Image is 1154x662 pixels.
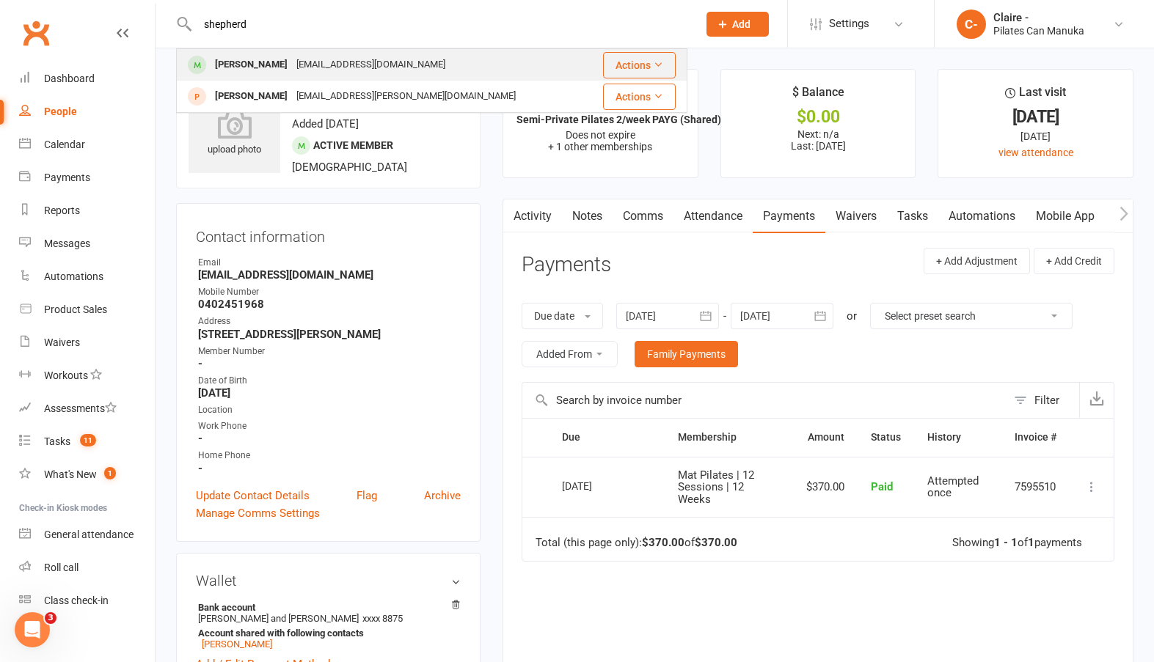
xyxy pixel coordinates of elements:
div: Location [198,403,461,417]
td: 7595510 [1001,457,1070,518]
div: General attendance [44,529,134,540]
div: Date of Birth [198,374,461,388]
div: Dashboard [44,73,95,84]
div: Class check-in [44,595,109,606]
a: Dashboard [19,62,155,95]
div: What's New [44,468,97,480]
h3: Wallet [196,573,461,589]
a: Manage Comms Settings [196,504,320,522]
div: Assessments [44,402,117,414]
iframe: Intercom live chat [15,612,50,647]
span: Mat Pilates | 12 Sessions | 12 Weeks [678,468,754,506]
strong: Semi-Private Pilates 2/week PAYG (Shared) [516,114,721,125]
strong: [STREET_ADDRESS][PERSON_NAME] [198,328,461,341]
strong: [EMAIL_ADDRESS][DOMAIN_NAME] [198,268,461,282]
a: Flag [357,487,377,504]
div: Waivers [44,336,80,348]
a: Archive [424,487,461,504]
strong: - [198,432,461,445]
a: view attendance [998,147,1073,158]
a: Workouts [19,359,155,392]
div: Mobile Number [198,285,461,299]
div: Roll call [44,562,78,573]
div: [DATE] [562,474,629,497]
div: C- [957,10,986,39]
div: $ Balance [792,83,844,109]
li: [PERSON_NAME] and [PERSON_NAME] [196,600,461,652]
div: Claire - [993,11,1084,24]
a: Tasks [887,199,938,233]
td: $370.00 [793,457,858,518]
button: Due date [522,303,603,329]
span: Paid [871,480,893,493]
div: Filter [1034,391,1059,409]
a: Assessments [19,392,155,425]
a: Notes [562,199,613,233]
strong: - [198,462,461,475]
div: [PERSON_NAME] [211,86,292,107]
div: Reports [44,205,80,216]
button: + Add Credit [1034,248,1114,274]
p: Next: n/a Last: [DATE] [734,128,902,152]
div: Product Sales [44,304,107,315]
strong: Bank account [198,602,453,613]
a: Family Payments [635,341,738,367]
th: Membership [665,419,793,456]
div: Last visit [1005,83,1066,109]
strong: 0402451968 [198,298,461,311]
div: Automations [44,271,103,282]
div: Pilates Can Manuka [993,24,1084,37]
strong: $370.00 [642,536,684,549]
button: Actions [603,84,676,110]
th: Status [858,419,914,456]
a: Update Contact Details [196,487,310,504]
a: Activity [503,199,562,233]
strong: Account shared with following contacts [198,628,453,639]
a: Payments [19,161,155,194]
div: Email [198,256,461,270]
span: [DEMOGRAPHIC_DATA] [292,161,407,174]
div: Work Phone [198,419,461,433]
a: Product Sales [19,293,155,326]
div: Messages [44,238,90,249]
time: Added [DATE] [292,117,359,130]
a: What's New1 [19,458,155,491]
div: Calendar [44,139,85,150]
h3: Contact information [196,223,461,245]
div: $0.00 [734,109,902,125]
div: upload photo [189,109,280,158]
a: Automations [19,260,155,293]
a: [PERSON_NAME] [202,639,272,650]
div: Member Number [198,345,461,358]
a: Tasks 11 [19,425,155,458]
a: Waivers [19,326,155,359]
input: Search... [193,14,687,34]
div: Showing of payments [952,537,1082,549]
button: Added From [522,341,618,367]
a: Messages [19,227,155,260]
a: Automations [938,199,1026,233]
button: Add [706,12,769,37]
span: Active member [313,139,393,151]
div: [EMAIL_ADDRESS][DOMAIN_NAME] [292,54,450,76]
div: Total (this page only): of [536,537,737,549]
span: + 1 other memberships [548,141,652,152]
button: Actions [603,52,676,78]
a: General attendance kiosk mode [19,518,155,551]
div: [DATE] [952,109,1120,125]
a: Attendance [673,199,753,233]
input: Search by invoice number [522,383,1007,418]
span: Does not expire [566,129,635,141]
span: 3 [45,612,56,624]
th: Invoice # [1001,419,1070,456]
span: Add [732,18,751,30]
strong: 1 - 1 [994,536,1018,549]
a: Payments [753,199,825,233]
h3: Payments [522,254,611,276]
th: Amount [793,419,858,456]
span: xxxx 8875 [362,613,403,624]
div: Home Phone [198,449,461,463]
th: History [914,419,1001,456]
span: Attempted once [927,474,979,500]
div: Workouts [44,369,88,381]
